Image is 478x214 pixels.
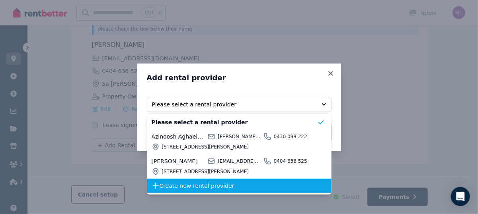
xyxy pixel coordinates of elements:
span: [PERSON_NAME][EMAIL_ADDRESS][DOMAIN_NAME] [218,133,261,140]
span: 0430 099 222 [274,133,317,140]
span: Please select a rental provider [152,100,315,108]
button: Please select a rental provider [147,97,332,112]
span: [STREET_ADDRESS][PERSON_NAME] [162,168,317,175]
h3: Add rental provider [147,73,332,83]
span: [EMAIL_ADDRESS][DOMAIN_NAME] [218,158,261,164]
span: Please select a rental provider [152,118,317,126]
span: 0404 636 525 [274,158,317,164]
div: Open Intercom Messenger [451,187,470,206]
span: Create new rental provider [160,182,317,190]
span: [STREET_ADDRESS][PERSON_NAME] [162,144,317,150]
span: Azinoosh AghaeiArdekany [152,133,205,141]
span: [PERSON_NAME] [152,157,205,165]
ul: Please select a rental provider [147,114,332,195]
